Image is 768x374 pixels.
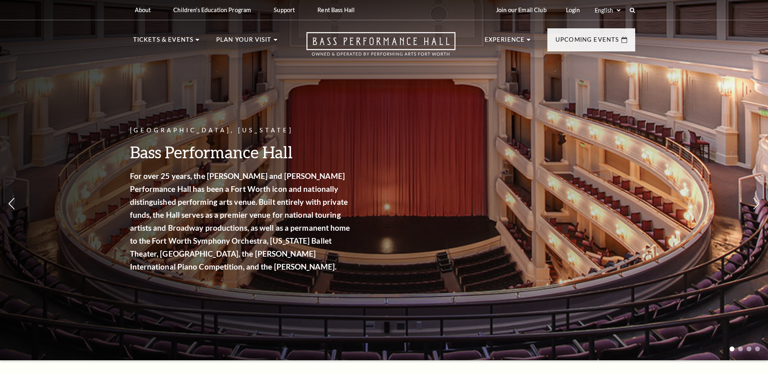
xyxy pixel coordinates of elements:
[130,142,353,162] h3: Bass Performance Hall
[593,6,622,14] select: Select:
[485,35,525,49] p: Experience
[130,171,350,271] strong: For over 25 years, the [PERSON_NAME] and [PERSON_NAME] Performance Hall has been a Fort Worth ico...
[173,6,251,13] p: Children's Education Program
[274,6,295,13] p: Support
[135,6,151,13] p: About
[216,35,272,49] p: Plan Your Visit
[130,125,353,136] p: [GEOGRAPHIC_DATA], [US_STATE]
[133,35,194,49] p: Tickets & Events
[317,6,355,13] p: Rent Bass Hall
[555,35,619,49] p: Upcoming Events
